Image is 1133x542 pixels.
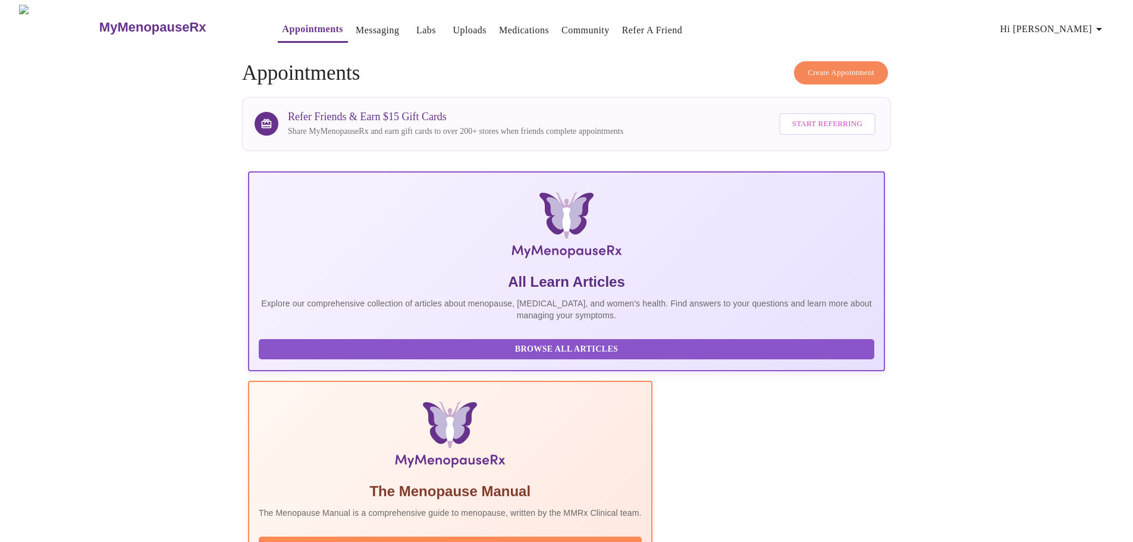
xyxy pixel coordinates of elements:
span: Create Appointment [808,66,874,80]
button: Uploads [448,18,491,42]
a: Messaging [356,22,399,39]
h5: All Learn Articles [259,272,874,292]
button: Medications [494,18,554,42]
button: Create Appointment [794,61,888,84]
button: Start Referring [779,113,875,135]
a: Labs [416,22,436,39]
span: Start Referring [792,117,862,131]
a: MyMenopauseRx [98,7,253,48]
button: Community [557,18,614,42]
button: Labs [407,18,445,42]
h4: Appointments [242,61,891,85]
span: Browse All Articles [271,342,862,357]
a: Community [561,22,610,39]
button: Messaging [351,18,404,42]
span: Hi [PERSON_NAME] [1000,21,1106,37]
a: Appointments [283,21,343,37]
h3: MyMenopauseRx [99,20,206,35]
p: The Menopause Manual is a comprehensive guide to menopause, written by the MMRx Clinical team. [259,507,642,519]
a: Uploads [453,22,487,39]
h5: The Menopause Manual [259,482,642,501]
a: Browse All Articles [259,343,877,353]
img: MyMenopauseRx Logo [354,192,779,263]
button: Appointments [278,17,348,43]
a: Refer a Friend [622,22,683,39]
img: Menopause Manual [319,401,580,472]
h3: Refer Friends & Earn $15 Gift Cards [288,111,623,123]
img: MyMenopauseRx Logo [19,5,98,49]
button: Browse All Articles [259,339,874,360]
button: Hi [PERSON_NAME] [996,17,1111,41]
a: Start Referring [776,107,878,141]
p: Explore our comprehensive collection of articles about menopause, [MEDICAL_DATA], and women's hea... [259,297,874,321]
p: Share MyMenopauseRx and earn gift cards to over 200+ stores when friends complete appointments [288,126,623,137]
button: Refer a Friend [617,18,688,42]
a: Medications [499,22,549,39]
